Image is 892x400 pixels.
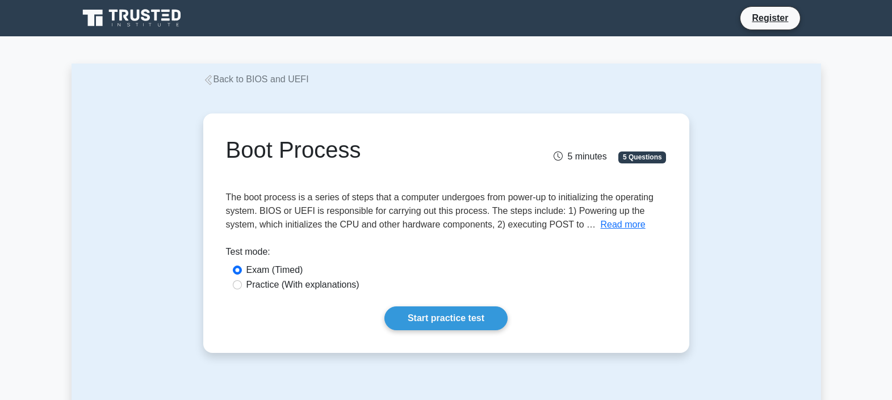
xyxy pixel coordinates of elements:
button: Read more [601,218,646,231]
label: Exam (Timed) [246,263,303,277]
a: Start practice test [384,306,508,330]
a: Register [745,11,795,25]
a: Back to BIOS and UEFI [203,74,309,84]
span: The boot process is a series of steps that a computer undergoes from power-up to initializing the... [226,192,654,229]
label: Practice (With explanations) [246,278,359,292]
span: 5 minutes [554,151,606,161]
h1: Boot Process [226,136,515,163]
span: 5 Questions [618,151,666,163]
div: Test mode: [226,245,667,263]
